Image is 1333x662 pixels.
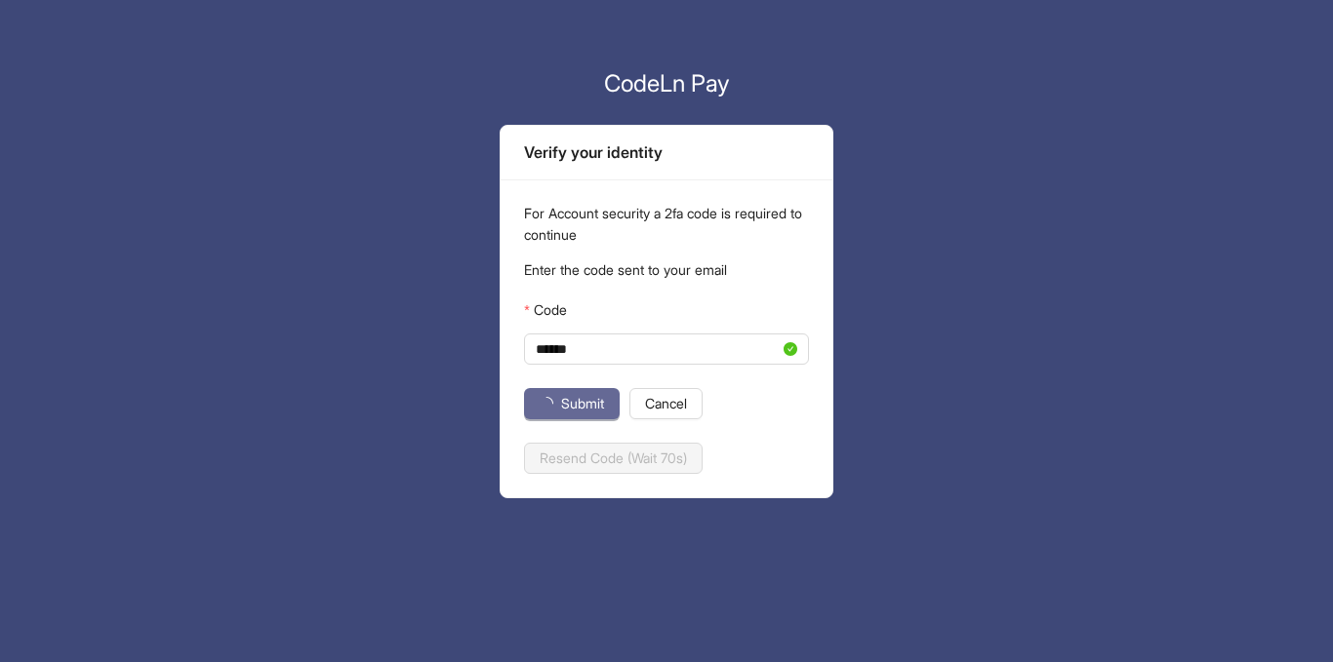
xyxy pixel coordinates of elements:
[524,443,703,474] button: Resend Code (Wait 70s)
[540,448,687,469] span: Resend Code (Wait 70s)
[524,203,809,246] p: For Account security a 2fa code is required to continue
[629,388,703,419] button: Cancel
[537,394,556,413] span: loading
[500,66,833,101] p: CodeLn Pay
[561,393,604,414] span: Submit
[645,393,687,414] span: Cancel
[524,388,620,419] button: Submit
[524,294,566,326] label: Code
[536,338,780,360] input: Code
[524,259,809,281] p: Enter the code sent to your email
[524,140,809,165] div: Verify your identity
